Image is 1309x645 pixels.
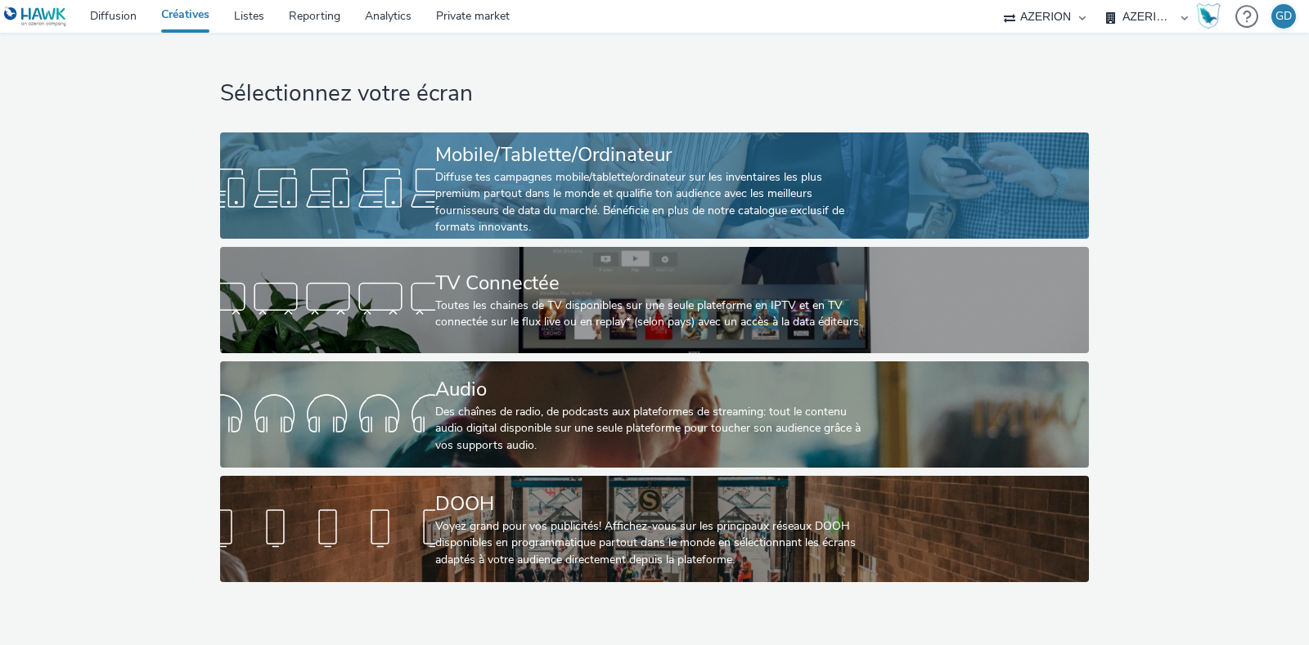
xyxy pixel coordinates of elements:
a: Hawk Academy [1196,3,1227,29]
img: Hawk Academy [1196,3,1221,29]
div: Diffuse tes campagnes mobile/tablette/ordinateur sur les inventaires les plus premium partout dan... [435,169,866,236]
div: Mobile/Tablette/Ordinateur [435,141,866,169]
div: Audio [435,375,866,404]
div: Toutes les chaines de TV disponibles sur une seule plateforme en IPTV et en TV connectée sur le f... [435,298,866,331]
div: Des chaînes de radio, de podcasts aux plateformes de streaming: tout le contenu audio digital dis... [435,404,866,454]
h1: Sélectionnez votre écran [220,78,1089,110]
a: DOOHVoyez grand pour vos publicités! Affichez-vous sur les principaux réseaux DOOH disponibles en... [220,476,1089,582]
div: Voyez grand pour vos publicités! Affichez-vous sur les principaux réseaux DOOH disponibles en pro... [435,518,866,568]
a: TV ConnectéeToutes les chaines de TV disponibles sur une seule plateforme en IPTV et en TV connec... [220,247,1089,353]
img: undefined Logo [4,7,67,27]
div: TV Connectée [435,269,866,298]
a: Mobile/Tablette/OrdinateurDiffuse tes campagnes mobile/tablette/ordinateur sur les inventaires le... [220,132,1089,239]
div: DOOH [435,490,866,518]
a: AudioDes chaînes de radio, de podcasts aux plateformes de streaming: tout le contenu audio digita... [220,361,1089,468]
div: GD [1275,4,1292,29]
